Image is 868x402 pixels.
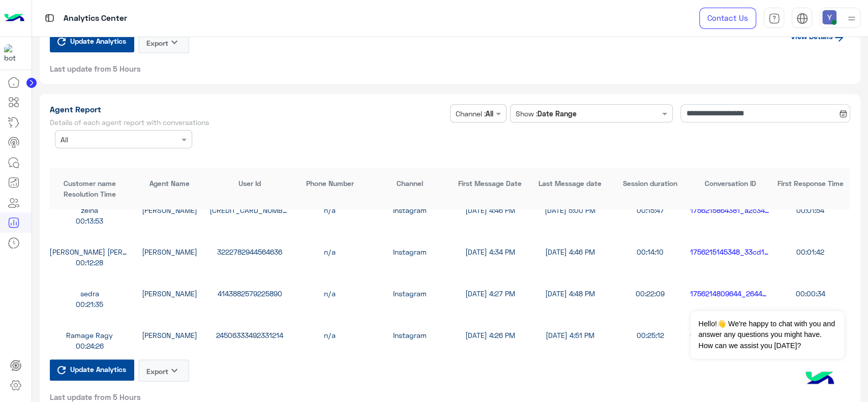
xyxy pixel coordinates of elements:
[50,215,130,226] div: 00:13:53
[50,104,446,114] h1: Agent Report
[130,246,209,257] div: [PERSON_NAME]
[290,288,370,299] div: n/a
[845,12,858,25] img: profile
[610,178,690,189] div: Session duration
[690,178,770,189] div: Conversation ID
[138,31,189,53] button: Exportkeyboard_arrow_down
[209,246,289,257] div: 3222782944564636
[50,392,141,402] span: Last update from 5 Hours
[450,330,530,341] div: [DATE] 4:26 PM
[168,364,181,377] i: keyboard_arrow_down
[130,330,209,341] div: [PERSON_NAME]
[50,189,130,199] div: Resolution Time
[290,178,370,189] div: Phone Number
[370,205,450,215] div: Instagram
[290,205,370,215] div: n/a
[770,205,850,215] div: 00:01:54
[50,178,130,189] div: Customer name
[530,288,610,299] div: [DATE] 4:48 PM
[50,288,130,299] div: sedra
[530,205,610,215] div: [DATE] 5:00 PM
[4,44,22,63] img: 317874714732967
[4,8,24,29] img: Logo
[290,330,370,341] div: n/a
[138,359,189,382] button: Exportkeyboard_arrow_down
[610,330,690,341] div: 00:25:12
[450,205,530,215] div: [DATE] 4:46 PM
[690,246,770,257] div: 1756215145348_33cd16b9-f3a9-4fb3-b53f-500169797b3d
[64,12,127,25] p: Analytics Center
[50,359,134,381] button: Update Analytics
[68,34,129,48] span: Update Analytics
[802,361,837,397] img: hulul-logo.png
[699,8,756,29] a: Contact Us
[450,288,530,299] div: [DATE] 4:27 PM
[68,362,129,376] span: Update Analytics
[690,330,770,341] div: 1756214772934_8379b3ea-3728-49c7-98b5-e96b235860e3
[209,288,289,299] div: 4143882579225890
[610,205,690,215] div: 00:15:47
[130,205,209,215] div: [PERSON_NAME]
[450,246,530,257] div: [DATE] 4:34 PM
[370,330,450,341] div: Instagram
[822,10,836,24] img: userImage
[168,36,181,48] i: keyboard_arrow_down
[770,178,850,189] div: First Response Time
[770,246,850,257] div: 00:01:42
[610,288,690,299] div: 00:22:09
[50,330,130,341] div: Ramage Ragy
[50,299,130,310] div: 00:21:35
[209,330,289,341] div: 24506333492331214
[370,178,450,189] div: Channel
[50,246,130,257] div: [PERSON_NAME] [PERSON_NAME]
[370,246,450,257] div: Instagram
[290,246,370,257] div: n/a
[209,205,289,215] div: [CREDIT_CARD_NUMBER]
[50,118,446,127] h5: Details of each agent report with conversations
[690,288,770,299] div: 1756214809644_2644bd9c-6cac-476d-875e-ada637dd6367
[691,311,844,359] span: Hello!👋 We're happy to chat with you and answer any questions you might have. How can we assist y...
[764,8,784,29] a: tab
[209,178,289,189] div: User Id
[768,13,780,24] img: tab
[796,13,808,24] img: tab
[50,64,141,74] span: Last update from 5 Hours
[43,12,56,24] img: tab
[610,246,690,257] div: 00:14:10
[50,341,130,351] div: 00:24:26
[130,178,209,189] div: Agent Name
[530,246,610,257] div: [DATE] 4:46 PM
[530,330,610,341] div: [DATE] 4:51 PM
[130,288,209,299] div: [PERSON_NAME]
[530,178,610,189] div: Last Message date
[50,31,134,52] button: Update Analytics
[370,288,450,299] div: Instagram
[450,178,530,189] div: First Message Date
[690,205,770,215] div: 1756215864381_a2c34f34-930f-4898-b915-d48e595b7098
[50,205,130,215] div: zeina
[50,257,130,268] div: 00:12:28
